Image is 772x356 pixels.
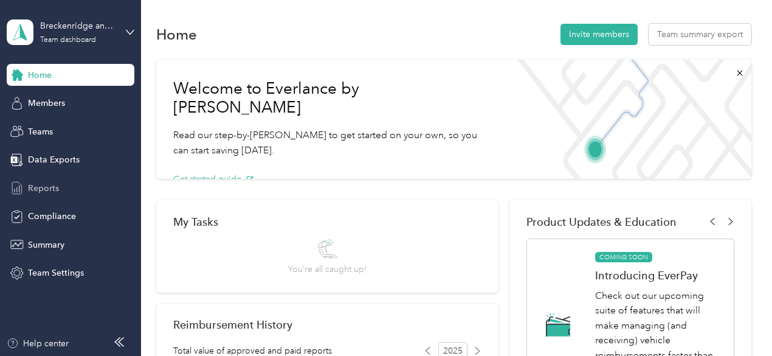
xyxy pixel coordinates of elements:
span: Compliance [28,210,76,223]
span: Data Exports [28,153,80,166]
iframe: Everlance-gr Chat Button Frame [704,288,772,356]
span: You’re all caught up! [288,263,367,276]
button: Get started guide [173,173,254,186]
button: Invite members [560,24,638,45]
span: Home [28,69,52,82]
button: Team summary export [649,24,751,45]
span: Reports [28,182,59,195]
span: Product Updates & Education [526,215,677,228]
div: Team dashboard [40,37,96,44]
span: COMING SOON [595,252,652,263]
p: Read our step-by-[PERSON_NAME] to get started on your own, so you can start saving [DATE]. [173,128,491,158]
h1: Home [156,28,197,41]
span: Team Settings [28,267,84,279]
span: Members [28,97,65,110]
div: My Tasks [173,215,482,228]
button: Help center [7,337,69,350]
h1: Introducing EverPay [595,269,721,282]
img: Welcome to everlance [508,60,751,179]
span: Teams [28,125,53,138]
h2: Reimbursement History [173,318,292,331]
h1: Welcome to Everlance by [PERSON_NAME] [173,79,491,117]
div: Breckenridge and Vail [40,19,116,32]
span: Summary [28,239,64,251]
